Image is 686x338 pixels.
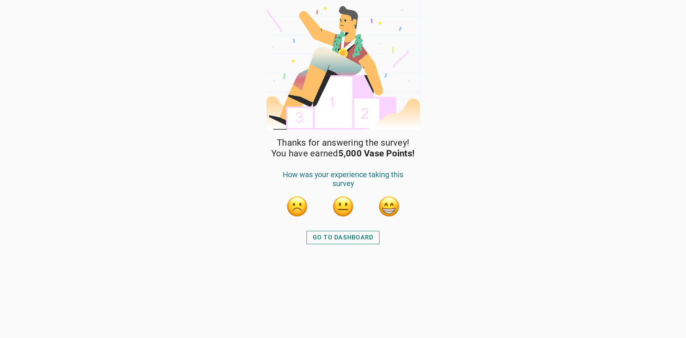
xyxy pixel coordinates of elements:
[313,233,374,242] div: GO TO DASHBOARD
[271,148,415,159] span: You have earned
[338,148,415,159] strong: 5,000 Vase Points!
[274,170,412,195] div: How was your experience taking this survey
[306,231,380,244] button: GO TO DASHBOARD
[277,137,409,148] span: Thanks for answering the survey!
